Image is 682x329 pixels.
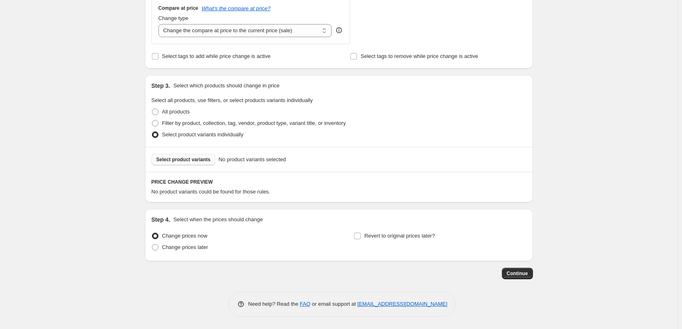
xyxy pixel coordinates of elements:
[202,5,271,11] button: What's the compare at price?
[152,189,270,195] span: No product variants could be found for those rules.
[152,82,170,90] h2: Step 3.
[162,109,190,115] span: All products
[361,53,478,59] span: Select tags to remove while price change is active
[364,233,435,239] span: Revert to original prices later?
[335,26,343,34] div: help
[502,268,533,279] button: Continue
[310,301,357,307] span: or email support at
[152,154,216,165] button: Select product variants
[152,216,170,224] h2: Step 4.
[158,15,189,21] span: Change type
[152,179,526,185] h6: PRICE CHANGE PREVIEW
[162,244,208,250] span: Change prices later
[156,156,211,163] span: Select product variants
[162,53,271,59] span: Select tags to add while price change is active
[357,301,447,307] a: [EMAIL_ADDRESS][DOMAIN_NAME]
[173,216,263,224] p: Select when the prices should change
[152,97,313,103] span: Select all products, use filters, or select products variants individually
[158,5,198,11] h3: Compare at price
[162,131,243,138] span: Select product variants individually
[507,270,528,277] span: Continue
[248,301,300,307] span: Need help? Read the
[162,120,346,126] span: Filter by product, collection, tag, vendor, product type, variant title, or inventory
[173,82,279,90] p: Select which products should change in price
[218,156,286,164] span: No product variants selected
[162,233,207,239] span: Change prices now
[300,301,310,307] a: FAQ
